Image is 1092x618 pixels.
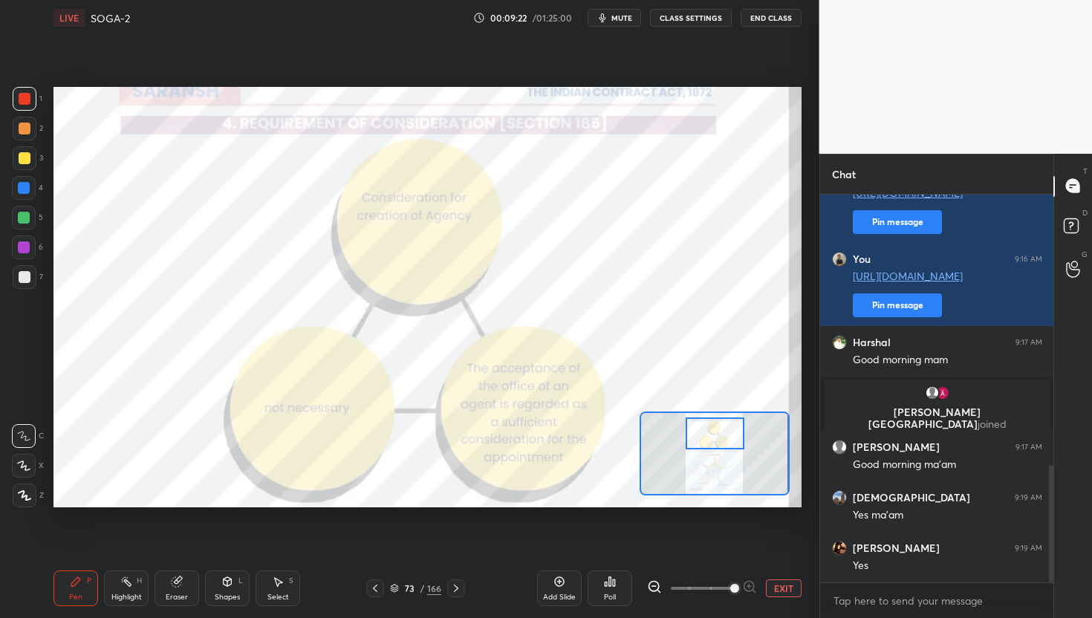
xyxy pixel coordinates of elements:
div: Pen [69,593,82,601]
div: 7 [13,265,43,289]
button: mute [588,9,641,27]
span: mute [611,13,632,23]
a: [URL][DOMAIN_NAME] [853,269,963,283]
div: / [420,584,424,593]
p: D [1082,207,1088,218]
div: 9:19 AM [1015,493,1042,502]
img: default.png [924,386,939,400]
h6: [DEMOGRAPHIC_DATA] [853,491,970,504]
img: 3 [832,335,847,350]
div: 6 [12,235,43,259]
div: X [12,454,44,478]
div: Shapes [215,593,240,601]
h4: SOGA-2 [91,11,130,25]
div: 2 [13,117,43,140]
div: 9:16 AM [1015,255,1042,264]
div: C [12,424,44,448]
a: [URL][DOMAIN_NAME] [853,186,963,200]
div: 3 [13,146,43,170]
img: 16d81db108004cf2956882a35cf6d796.jpg [832,490,847,505]
div: 4 [12,176,43,200]
div: Highlight [111,593,142,601]
p: [PERSON_NAME][GEOGRAPHIC_DATA] [833,406,1041,430]
div: S [289,577,293,585]
p: Chat [820,154,868,194]
div: Poll [604,593,616,601]
button: Pin message [853,210,942,234]
div: Eraser [166,593,188,601]
button: End Class [741,9,802,27]
p: G [1082,249,1088,260]
div: Good morning ma'am [853,458,1042,472]
h6: Harshal [853,336,891,349]
div: LIVE [53,9,85,27]
h6: You [853,253,871,266]
button: Pin message [853,293,942,317]
img: default.png [832,440,847,455]
div: 73 [402,584,417,593]
div: L [238,577,243,585]
div: Good morning mam [853,353,1042,368]
div: H [137,577,142,585]
div: 9:17 AM [1015,443,1042,452]
button: CLASS SETTINGS [650,9,732,27]
img: a0237560d9b4423b89165022d8a91c67.26246841_3 [935,386,949,400]
div: 166 [427,582,441,595]
img: 85cc559173fc41d5b27497aa80a99b0a.jpg [832,252,847,267]
div: grid [820,195,1054,582]
div: Select [267,593,289,601]
button: EXIT [766,579,802,597]
h6: [PERSON_NAME] [853,440,940,454]
div: 1 [13,87,42,111]
div: Add Slide [543,593,576,601]
div: P [87,577,91,585]
div: Yes [853,559,1042,573]
div: Z [13,484,44,507]
div: 9:17 AM [1015,338,1042,347]
div: Yes ma'am [853,508,1042,523]
h6: [PERSON_NAME] [853,541,940,555]
img: 3 [832,541,847,556]
div: 5 [12,206,43,230]
span: joined [977,417,1006,431]
p: T [1083,166,1088,177]
div: 9:19 AM [1015,544,1042,553]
